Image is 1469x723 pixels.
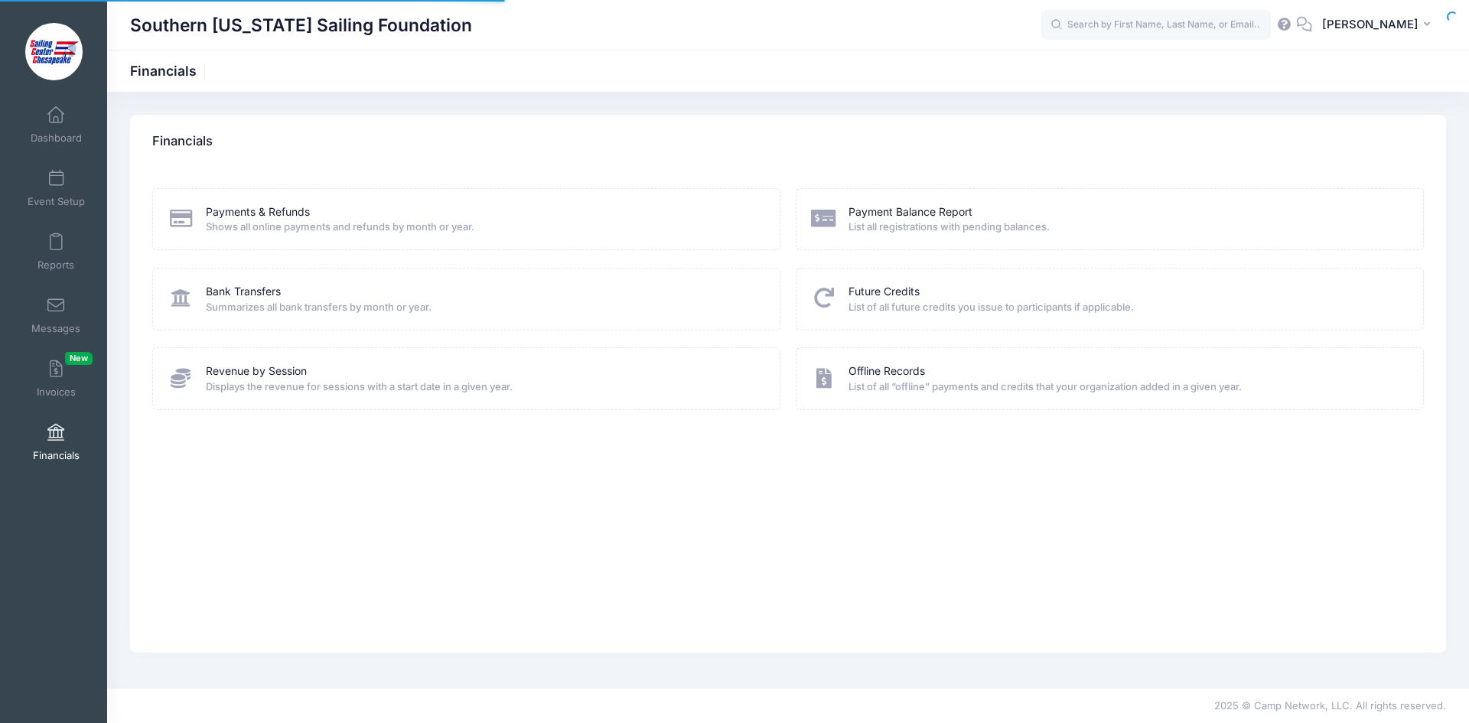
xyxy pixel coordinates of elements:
span: [PERSON_NAME] [1322,16,1419,33]
a: Financials [20,415,93,469]
a: Reports [20,225,93,278]
a: Event Setup [20,161,93,215]
h1: Financials [130,63,210,79]
a: Offline Records [849,363,925,379]
span: Shows all online payments and refunds by month or year. [206,220,761,235]
span: Invoices [37,386,76,399]
input: Search by First Name, Last Name, or Email... [1041,10,1271,41]
a: Dashboard [20,98,93,151]
span: Displays the revenue for sessions with a start date in a given year. [206,379,761,395]
span: Messages [31,322,80,335]
span: List of all future credits you issue to participants if applicable. [849,300,1403,315]
span: Summarizes all bank transfers by month or year. [206,300,761,315]
a: Payment Balance Report [849,204,972,220]
a: Messages [20,288,93,342]
span: List of all “offline” payments and credits that your organization added in a given year. [849,379,1403,395]
h1: Southern [US_STATE] Sailing Foundation [130,8,472,43]
a: Future Credits [849,284,920,300]
img: Southern Maryland Sailing Foundation [25,23,83,80]
span: New [65,352,93,365]
span: Event Setup [28,195,85,208]
span: List all registrations with pending balances. [849,220,1403,235]
span: Financials [33,449,80,462]
a: Bank Transfers [206,284,281,300]
a: InvoicesNew [20,352,93,405]
h4: Financials [152,120,213,164]
a: Payments & Refunds [206,204,310,220]
a: Revenue by Session [206,363,307,379]
span: Reports [37,259,74,272]
button: [PERSON_NAME] [1312,8,1446,43]
span: Dashboard [31,132,82,145]
span: 2025 © Camp Network, LLC. All rights reserved. [1214,699,1446,712]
